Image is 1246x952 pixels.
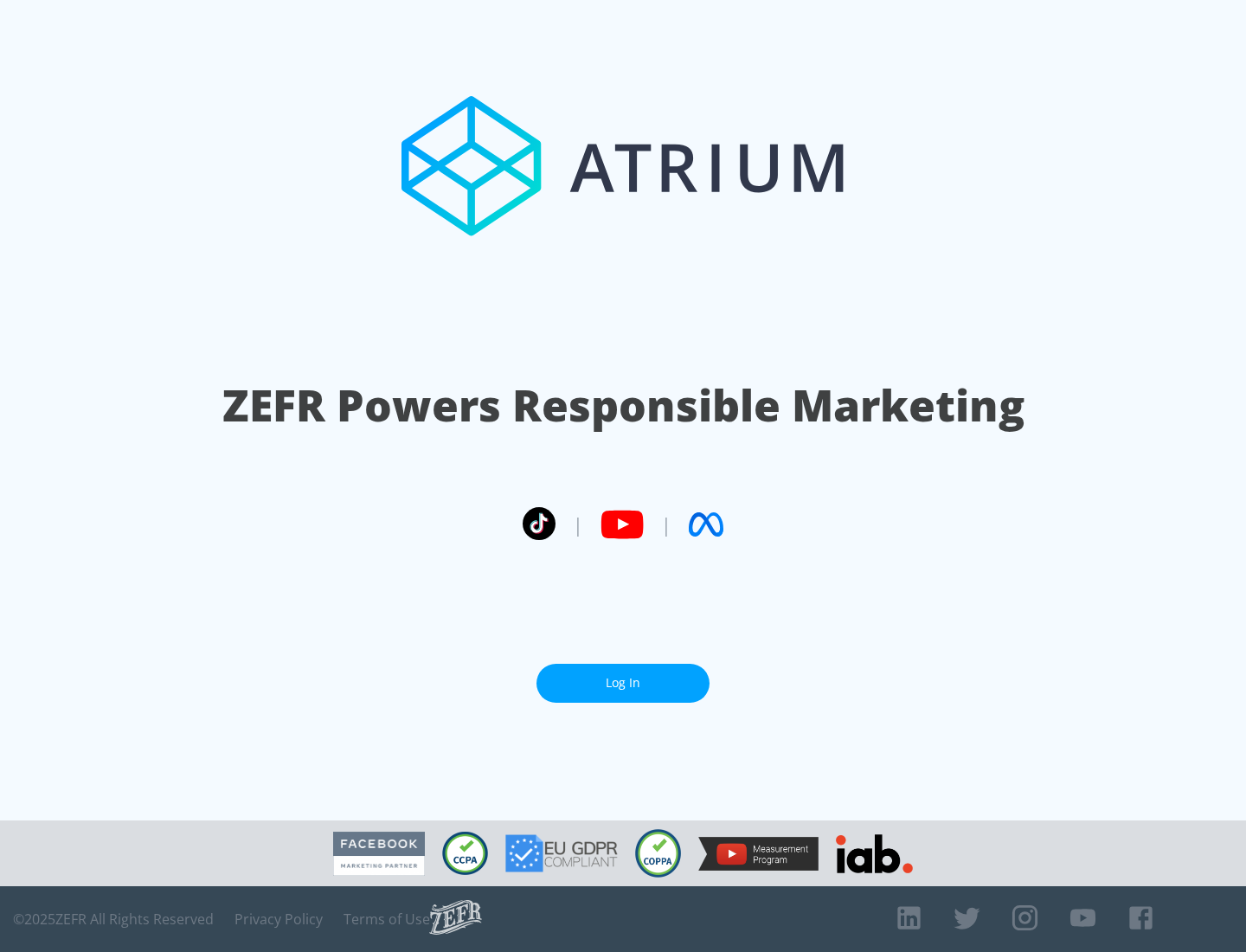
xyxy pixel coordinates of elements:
span: | [661,511,671,537]
h1: ZEFR Powers Responsible Marketing [222,376,1024,435]
img: CCPA Compliant [442,832,488,875]
span: © 2025 ZEFR All Rights Reserved [13,910,214,928]
a: Log In [536,664,710,703]
span: | [573,511,583,537]
img: Facebook Marketing Partner [333,832,425,876]
img: GDPR Compliant [505,834,618,872]
img: IAB [836,834,913,873]
a: Privacy Policy [234,910,323,928]
a: Terms of Use [344,910,430,928]
img: YouTube Measurement Program [698,837,819,871]
img: COPPA Compliant [635,829,681,878]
